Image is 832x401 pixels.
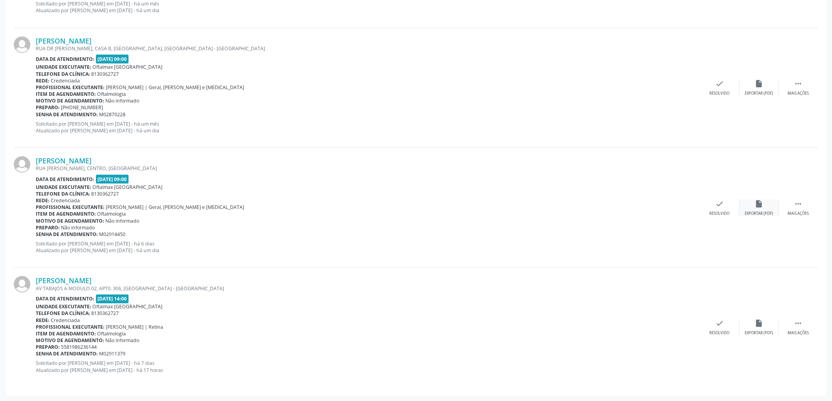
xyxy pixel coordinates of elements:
[36,197,50,204] b: Rede:
[14,37,30,53] img: img
[716,319,724,328] i: check
[745,91,773,96] div: Exportar (PDF)
[36,111,98,118] b: Senha de atendimento:
[755,79,764,88] i: insert_drive_file
[36,218,104,224] b: Motivo de agendamento:
[51,197,80,204] span: Credenciada
[710,91,730,96] div: Resolvido
[14,156,30,173] img: img
[93,184,163,190] span: Oftalmax [GEOGRAPHIC_DATA]
[755,319,764,328] i: insert_drive_file
[36,285,700,292] div: AV TABAJOS A MODULO 02, APT0. 306, [GEOGRAPHIC_DATA] - [GEOGRAPHIC_DATA]
[36,360,700,374] p: Solicitado por [PERSON_NAME] em [DATE] - há 7 dias Atualizado por [PERSON_NAME] em [DATE] - há 17...
[36,45,700,52] div: RUA DR [PERSON_NAME], CASA B, [GEOGRAPHIC_DATA], [GEOGRAPHIC_DATA] - [GEOGRAPHIC_DATA]
[36,121,700,134] p: Solicitado por [PERSON_NAME] em [DATE] - há um mês Atualizado por [PERSON_NAME] em [DATE] - há um...
[96,55,129,64] span: [DATE] 09:00
[106,324,164,331] span: [PERSON_NAME] | Retina
[36,296,94,302] b: Data de atendimento:
[788,211,809,216] div: Mais ações
[93,304,163,310] span: Oftalmax [GEOGRAPHIC_DATA]
[788,331,809,336] div: Mais ações
[755,200,764,208] i: insert_drive_file
[36,56,94,62] b: Data de atendimento:
[61,344,97,351] span: 5581986236144
[51,77,80,84] span: Credenciada
[99,231,126,238] span: M02914450
[93,64,163,70] span: Oftalmax [GEOGRAPHIC_DATA]
[96,295,129,304] span: [DATE] 14:00
[98,211,126,217] span: Oftalmologia
[106,84,245,91] span: [PERSON_NAME] | Geral, [PERSON_NAME] e [MEDICAL_DATA]
[61,104,103,111] span: [PHONE_NUMBER]
[36,64,91,70] b: Unidade executante:
[794,79,803,88] i: 
[36,184,91,190] b: Unidade executante:
[36,91,96,97] b: Item de agendamento:
[36,231,98,238] b: Senha de atendimento:
[36,71,90,77] b: Telefone da clínica:
[106,204,245,211] span: [PERSON_NAME] | Geral, [PERSON_NAME] e [MEDICAL_DATA]
[710,331,730,336] div: Resolvido
[106,218,140,224] span: Não informado
[36,324,105,331] b: Profissional executante:
[794,319,803,328] i: 
[36,0,700,14] p: Solicitado por [PERSON_NAME] em [DATE] - há um mês Atualizado por [PERSON_NAME] em [DATE] - há um...
[745,331,773,336] div: Exportar (PDF)
[98,91,126,97] span: Oftalmologia
[36,165,700,172] div: RUA [PERSON_NAME], CENTRO, [GEOGRAPHIC_DATA]
[96,175,129,184] span: [DATE] 09:00
[36,276,92,285] a: [PERSON_NAME]
[51,317,80,324] span: Credenciada
[36,190,90,197] b: Telefone da clínica:
[36,77,50,84] b: Rede:
[36,37,92,45] a: [PERSON_NAME]
[14,276,30,293] img: img
[36,310,90,317] b: Telefone da clínica:
[794,200,803,208] i: 
[745,211,773,216] div: Exportar (PDF)
[99,111,126,118] span: M02870228
[36,224,60,231] b: Preparo:
[36,156,92,165] a: [PERSON_NAME]
[36,211,96,217] b: Item de agendamento:
[36,204,105,211] b: Profissional executante:
[36,344,60,351] b: Preparo:
[36,331,96,337] b: Item de agendamento:
[99,351,126,357] span: M02911379
[92,190,119,197] span: 8130362727
[98,331,126,337] span: Oftalmologia
[106,337,140,344] span: Não informado
[36,240,700,254] p: Solicitado por [PERSON_NAME] em [DATE] - há 6 dias Atualizado por [PERSON_NAME] em [DATE] - há um...
[788,91,809,96] div: Mais ações
[710,211,730,216] div: Resolvido
[36,351,98,357] b: Senha de atendimento:
[36,97,104,104] b: Motivo de agendamento:
[36,176,94,183] b: Data de atendimento:
[36,317,50,324] b: Rede:
[36,104,60,111] b: Preparo:
[36,304,91,310] b: Unidade executante:
[716,200,724,208] i: check
[92,310,119,317] span: 8130362727
[716,79,724,88] i: check
[36,84,105,91] b: Profissional executante:
[92,71,119,77] span: 8130362727
[106,97,140,104] span: Não informado
[36,337,104,344] b: Motivo de agendamento:
[61,224,95,231] span: Não informado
